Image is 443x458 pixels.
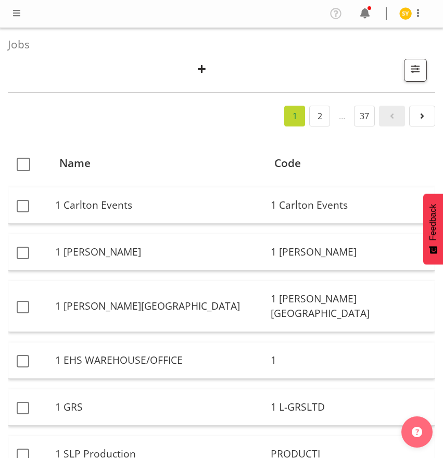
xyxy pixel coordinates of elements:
td: 1 EHS WAREHOUSE/OFFICE [51,342,267,379]
td: 1 L-GRSLTD [267,389,435,426]
td: 1 Carlton Events [267,187,435,224]
span: Name [59,155,91,171]
img: help-xxl-2.png [412,427,422,437]
td: 1 [PERSON_NAME][GEOGRAPHIC_DATA] [267,281,435,333]
span: Feedback [428,204,438,240]
td: 1 [267,342,435,379]
a: 37 [354,106,375,126]
img: seon-young-belding8911.jpg [399,7,412,20]
h4: Jobs [8,39,427,50]
button: Feedback - Show survey [423,194,443,264]
td: 1 GRS [51,389,267,426]
span: Code [274,155,301,171]
td: 1 [PERSON_NAME] [267,234,435,271]
td: 1 Carlton Events [51,187,267,224]
button: Create New Job [191,59,213,82]
a: 2 [309,106,330,126]
button: Filter Jobs [404,59,427,82]
td: 1 [PERSON_NAME][GEOGRAPHIC_DATA] [51,281,267,333]
td: 1 [PERSON_NAME] [51,234,267,271]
